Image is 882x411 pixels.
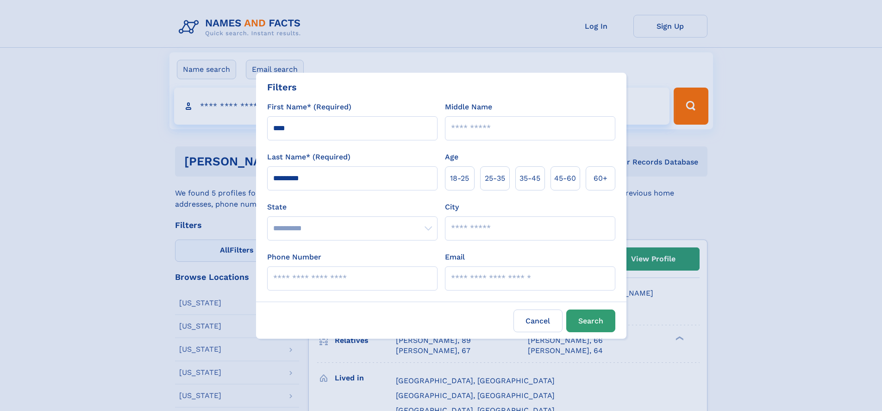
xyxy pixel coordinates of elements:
[445,252,465,263] label: Email
[445,152,458,163] label: Age
[594,173,607,184] span: 60+
[519,173,540,184] span: 35‑45
[566,310,615,332] button: Search
[267,80,297,94] div: Filters
[513,310,563,332] label: Cancel
[450,173,469,184] span: 18‑25
[267,101,351,113] label: First Name* (Required)
[554,173,576,184] span: 45‑60
[267,202,438,213] label: State
[445,202,459,213] label: City
[445,101,492,113] label: Middle Name
[267,252,321,263] label: Phone Number
[267,152,350,163] label: Last Name* (Required)
[485,173,505,184] span: 25‑35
